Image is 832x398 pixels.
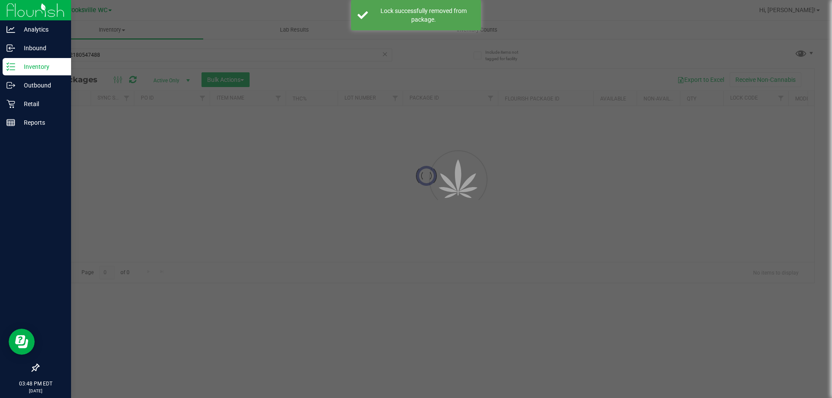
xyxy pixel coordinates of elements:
[9,329,35,355] iframe: Resource center
[15,117,67,128] p: Reports
[4,380,67,388] p: 03:48 PM EDT
[15,80,67,91] p: Outbound
[4,388,67,394] p: [DATE]
[15,61,67,72] p: Inventory
[373,6,474,24] div: Lock successfully removed from package.
[6,62,15,71] inline-svg: Inventory
[15,99,67,109] p: Retail
[15,43,67,53] p: Inbound
[6,25,15,34] inline-svg: Analytics
[6,81,15,90] inline-svg: Outbound
[6,118,15,127] inline-svg: Reports
[15,24,67,35] p: Analytics
[6,44,15,52] inline-svg: Inbound
[6,100,15,108] inline-svg: Retail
